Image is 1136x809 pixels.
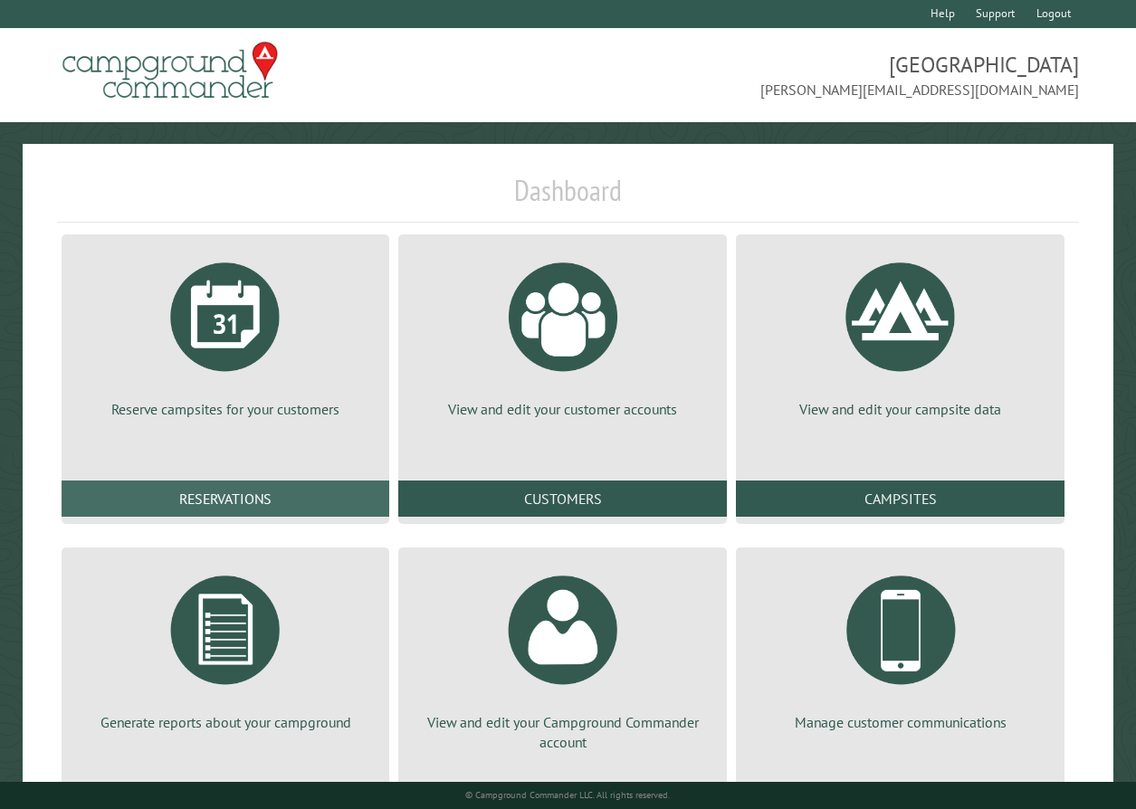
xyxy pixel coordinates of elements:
a: View and edit your campsite data [758,249,1043,419]
a: Campsites [736,481,1064,517]
h1: Dashboard [57,173,1080,223]
p: Generate reports about your campground [83,712,368,732]
small: © Campground Commander LLC. All rights reserved. [465,789,670,801]
p: View and edit your Campground Commander account [420,712,705,753]
a: View and edit your customer accounts [420,249,705,419]
a: Reservations [62,481,390,517]
p: Manage customer communications [758,712,1043,732]
img: Campground Commander [57,35,283,106]
p: View and edit your customer accounts [420,399,705,419]
span: [GEOGRAPHIC_DATA] [PERSON_NAME][EMAIL_ADDRESS][DOMAIN_NAME] [568,50,1080,100]
a: Customers [398,481,727,517]
a: View and edit your Campground Commander account [420,562,705,753]
p: Reserve campsites for your customers [83,399,368,419]
p: View and edit your campsite data [758,399,1043,419]
a: Generate reports about your campground [83,562,368,732]
a: Reserve campsites for your customers [83,249,368,419]
a: Manage customer communications [758,562,1043,732]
